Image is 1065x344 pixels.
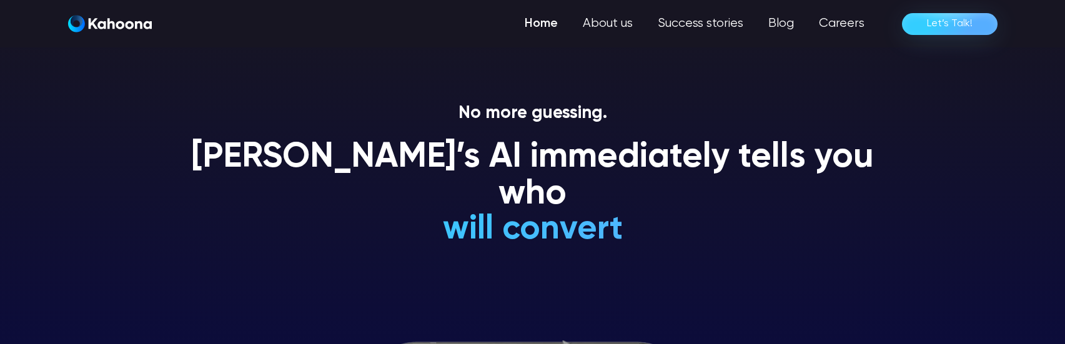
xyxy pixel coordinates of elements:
[806,11,877,36] a: Careers
[68,15,152,33] a: home
[68,15,152,32] img: Kahoona logo white
[927,14,973,34] div: Let’s Talk!
[756,11,806,36] a: Blog
[177,139,889,214] h1: [PERSON_NAME]’s AI immediately tells you who
[902,13,998,35] a: Let’s Talk!
[177,103,889,124] p: No more guessing.
[570,11,645,36] a: About us
[645,11,756,36] a: Success stories
[349,211,716,248] h1: will convert
[512,11,570,36] a: Home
